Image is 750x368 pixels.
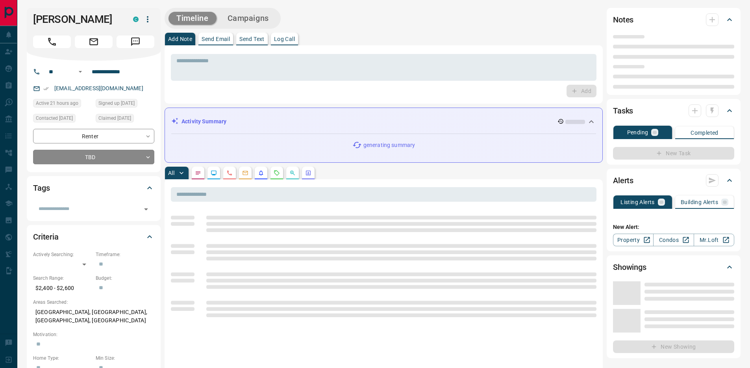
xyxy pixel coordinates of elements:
a: Mr.Loft [694,234,734,246]
svg: Lead Browsing Activity [211,170,217,176]
span: Call [33,35,71,48]
a: Condos [653,234,694,246]
p: Add Note [168,36,192,42]
div: Tue Aug 05 2025 [96,114,154,125]
h2: Notes [613,13,633,26]
svg: Agent Actions [305,170,311,176]
h1: [PERSON_NAME] [33,13,121,26]
div: Tags [33,178,154,197]
p: Send Email [202,36,230,42]
div: Renter [33,129,154,143]
h2: Showings [613,261,646,273]
svg: Requests [274,170,280,176]
p: Motivation: [33,331,154,338]
p: Log Call [274,36,295,42]
p: All [168,170,174,176]
p: Activity Summary [181,117,226,126]
button: Open [141,204,152,215]
span: Message [117,35,154,48]
button: Campaigns [220,12,277,25]
svg: Notes [195,170,201,176]
h2: Tasks [613,104,633,117]
p: Completed [691,130,719,136]
p: Listing Alerts [620,199,655,205]
p: Min Size: [96,355,154,362]
p: Building Alerts [681,199,718,205]
div: Alerts [613,171,734,190]
a: [EMAIL_ADDRESS][DOMAIN_NAME] [54,85,143,91]
div: Tue Aug 05 2025 [33,114,92,125]
div: Notes [613,10,734,29]
p: [GEOGRAPHIC_DATA], [GEOGRAPHIC_DATA], [GEOGRAPHIC_DATA], [GEOGRAPHIC_DATA] [33,306,154,327]
div: Showings [613,258,734,277]
div: Tue Aug 05 2025 [96,99,154,110]
h2: Alerts [613,174,633,187]
p: Timeframe: [96,251,154,258]
span: Contacted [DATE] [36,114,73,122]
button: Open [76,67,85,76]
h2: Criteria [33,230,59,243]
span: Email [75,35,113,48]
p: Actively Searching: [33,251,92,258]
div: condos.ca [133,17,139,22]
p: Pending [627,130,648,135]
div: Activity Summary [171,114,596,129]
div: Sun Aug 17 2025 [33,99,92,110]
a: Property [613,234,654,246]
button: Timeline [169,12,217,25]
p: Budget: [96,275,154,282]
span: Claimed [DATE] [98,114,131,122]
svg: Emails [242,170,248,176]
p: Areas Searched: [33,299,154,306]
p: Home Type: [33,355,92,362]
span: Active 21 hours ago [36,99,78,107]
svg: Email Verified [43,86,49,91]
div: TBD [33,150,154,164]
p: Send Text [239,36,265,42]
svg: Calls [226,170,233,176]
p: New Alert: [613,223,734,231]
span: Signed up [DATE] [98,99,135,107]
svg: Listing Alerts [258,170,264,176]
svg: Opportunities [289,170,296,176]
div: Criteria [33,227,154,246]
div: Tasks [613,101,734,120]
p: Search Range: [33,275,92,282]
p: generating summary [363,141,415,149]
p: $2,400 - $2,600 [33,282,92,295]
h2: Tags [33,182,50,194]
